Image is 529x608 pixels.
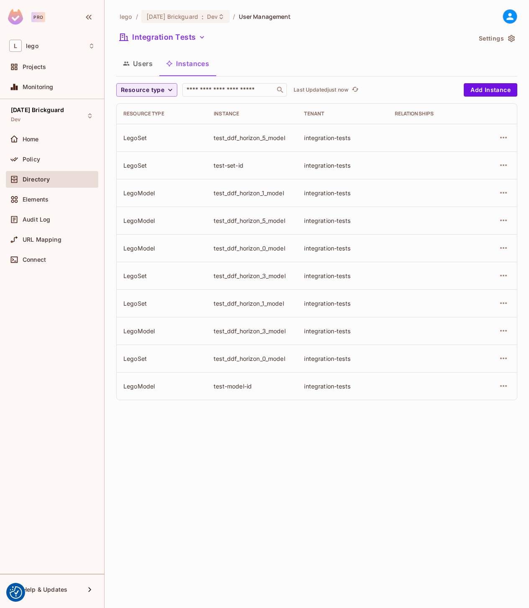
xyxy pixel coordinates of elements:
img: Revisit consent button [10,586,22,599]
button: Add Instance [464,83,517,97]
span: Monitoring [23,84,54,90]
div: LegoModel [123,189,200,197]
span: Elements [23,196,49,203]
button: refresh [350,85,360,95]
div: integration-tests [304,244,381,252]
div: Resource type [123,110,200,117]
span: Resource type [121,85,164,95]
div: test_ddf_horizon_0_model [214,355,291,363]
div: integration-tests [304,189,381,197]
div: LegoModel [123,382,200,390]
div: test-model-id [214,382,291,390]
div: LegoSet [123,299,200,307]
div: integration-tests [304,299,381,307]
div: test_ddf_horizon_1_model [214,299,291,307]
img: SReyMgAAAABJRU5ErkJggg== [8,9,23,25]
div: LegoSet [123,355,200,363]
button: Resource type [116,83,177,97]
p: Last Updated just now [294,87,348,93]
span: the active workspace [120,13,133,20]
div: LegoModel [123,327,200,335]
span: refresh [352,86,359,94]
span: Click to refresh data [348,85,360,95]
span: User Management [239,13,291,20]
button: Integration Tests [116,31,209,44]
span: Home [23,136,39,143]
div: Instance [214,110,291,117]
span: : [201,13,204,20]
div: test_ddf_horizon_5_model [214,134,291,142]
span: Directory [23,176,50,183]
div: integration-tests [304,272,381,280]
div: Pro [31,12,45,22]
div: integration-tests [304,382,381,390]
div: LegoSet [123,272,200,280]
div: test-set-id [214,161,291,169]
li: / [233,13,235,20]
span: Workspace: lego [26,43,38,49]
div: Tenant [304,110,381,117]
span: Policy [23,156,40,163]
div: test_ddf_horizon_0_model [214,244,291,252]
div: test_ddf_horizon_3_model [214,327,291,335]
button: Consent Preferences [10,586,22,599]
div: test_ddf_horizon_1_model [214,189,291,197]
button: Settings [475,32,517,45]
span: [DATE] Brickguard [146,13,198,20]
div: Relationships [395,110,472,117]
div: integration-tests [304,327,381,335]
span: [DATE] Brickguard [11,107,64,113]
span: Projects [23,64,46,70]
button: Instances [159,53,216,74]
span: Help & Updates [23,586,67,593]
div: LegoSet [123,161,200,169]
span: Connect [23,256,46,263]
div: integration-tests [304,355,381,363]
div: test_ddf_horizon_5_model [214,217,291,225]
span: URL Mapping [23,236,61,243]
div: integration-tests [304,161,381,169]
span: Dev [207,13,218,20]
div: LegoModel [123,244,200,252]
div: test_ddf_horizon_3_model [214,272,291,280]
li: / [136,13,138,20]
div: LegoSet [123,134,200,142]
span: Audit Log [23,216,50,223]
button: Users [116,53,159,74]
div: integration-tests [304,134,381,142]
span: Dev [11,116,20,123]
div: integration-tests [304,217,381,225]
div: LegoModel [123,217,200,225]
span: L [9,40,22,52]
